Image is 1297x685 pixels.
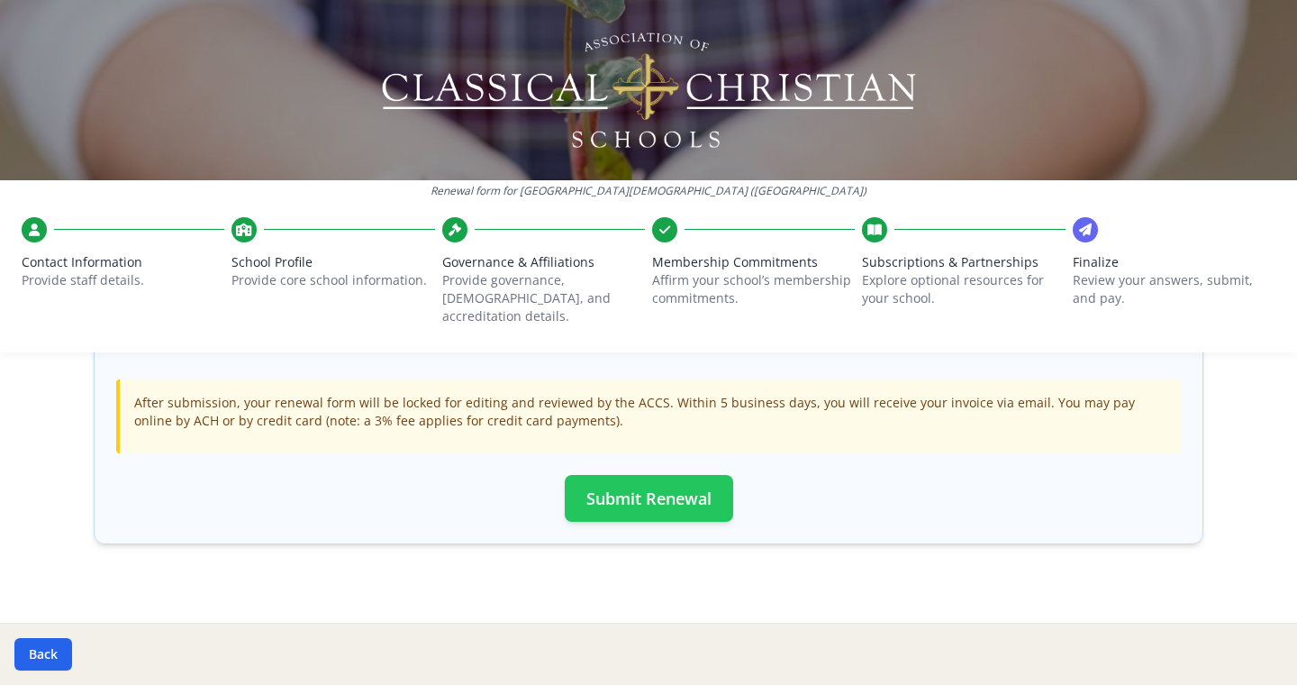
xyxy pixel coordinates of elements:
[652,271,855,307] p: Affirm your school’s membership commitments.
[652,253,855,271] span: Membership Commitments
[862,271,1065,307] p: Explore optional resources for your school.
[231,271,434,289] p: Provide core school information.
[14,638,72,671] button: Back
[442,253,645,271] span: Governance & Affiliations
[1073,271,1275,307] p: Review your answers, submit, and pay.
[565,475,733,522] button: Submit Renewal
[379,27,919,153] img: Logo
[862,253,1065,271] span: Subscriptions & Partnerships
[134,394,1166,430] p: After submission, your renewal form will be locked for editing and reviewed by the ACCS. Within 5...
[442,271,645,325] p: Provide governance, [DEMOGRAPHIC_DATA], and accreditation details.
[22,253,224,271] span: Contact Information
[22,271,224,289] p: Provide staff details.
[1073,253,1275,271] span: Finalize
[231,253,434,271] span: School Profile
